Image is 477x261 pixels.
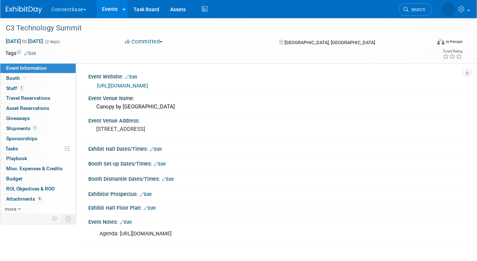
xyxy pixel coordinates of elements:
div: Exhibit Hall Floor Plan: [88,202,463,212]
div: Canopy by [GEOGRAPHIC_DATA] [94,101,457,112]
span: Playbook [6,155,27,161]
span: Sponsorships [6,136,37,141]
div: Event Venue Address: [88,115,463,124]
div: Event Website: [88,71,463,81]
span: Shipments [6,125,38,131]
span: 1 [32,125,38,131]
div: Exhibitor Prospectus: [88,189,463,198]
a: Edit [125,74,137,80]
pre: [STREET_ADDRESS] [96,126,236,132]
a: Edit [162,177,174,182]
span: 6 [37,196,42,201]
a: Misc. Expenses & Credits [0,164,76,174]
span: Tasks [5,146,18,151]
span: 1 [19,85,24,91]
div: Event Notes: [88,217,463,226]
td: Personalize Event Tab Strip [48,214,61,223]
span: more [5,206,16,212]
a: Sponsorships [0,134,76,144]
span: Asset Reservations [6,105,49,111]
span: Giveaways [6,115,30,121]
td: Tags [5,50,36,57]
a: Booth [0,73,76,83]
span: (2 days) [45,39,60,44]
span: ROI, Objectives & ROO [6,186,55,192]
button: Committed [122,38,165,46]
a: Edit [140,192,152,197]
a: Edit [144,206,156,211]
span: [DATE] [DATE] [5,38,43,44]
span: Travel Reservations [6,95,50,101]
div: Booth Dismantle Dates/Times: [88,174,463,183]
td: Toggle Event Tabs [61,214,76,223]
a: Edit [24,51,36,56]
img: ExhibitDay [6,6,42,13]
div: Event Venue Name: [88,93,463,102]
a: Asset Reservations [0,103,76,113]
span: [GEOGRAPHIC_DATA], [GEOGRAPHIC_DATA] [284,40,375,45]
a: Tasks [0,144,76,154]
span: Booth [6,75,28,81]
span: to [21,38,28,44]
span: Staff [6,85,24,91]
div: Booth Set-up Dates/Times: [88,158,463,168]
a: ROI, Objectives & ROO [0,184,76,194]
div: C3 Technology Summit [3,22,423,35]
div: Event Rating [443,50,462,53]
img: Melissa Frank [442,3,455,16]
a: Attachments6 [0,194,76,204]
a: Edit [154,162,166,167]
a: Shipments1 [0,124,76,133]
a: Edit [120,220,132,225]
a: Edit [150,147,162,152]
div: Event Format [396,38,463,48]
span: Budget [6,176,22,181]
a: Playbook [0,154,76,163]
a: Search [399,3,432,16]
div: Exhibit Hall Dates/Times: [88,144,463,153]
a: Event Information [0,63,76,73]
a: Giveaways [0,114,76,123]
a: [URL][DOMAIN_NAME] [97,83,148,89]
a: Travel Reservations [0,93,76,103]
span: Search [409,7,425,12]
a: Budget [0,174,76,184]
div: In-Person [446,39,463,44]
span: Event Information [6,65,47,71]
span: Attachments [6,196,42,202]
a: more [0,204,76,214]
img: Format-Inperson.png [437,39,444,44]
i: Booth reservation complete [23,76,27,80]
span: Misc. Expenses & Credits [6,166,63,171]
a: Staff1 [0,84,76,93]
div: Agenda: [URL][DOMAIN_NAME] [94,227,389,241]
